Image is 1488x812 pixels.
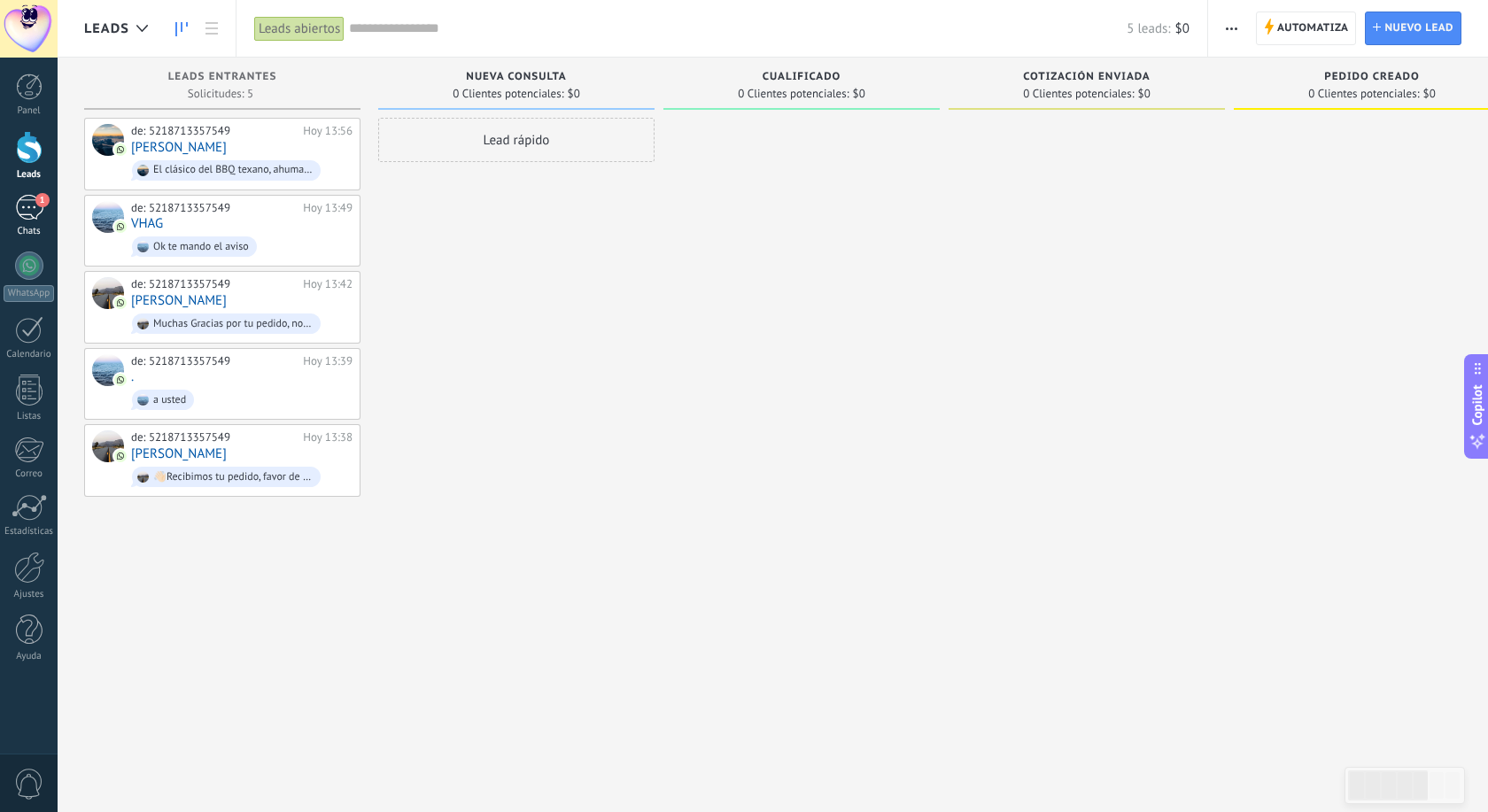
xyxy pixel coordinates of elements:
a: [PERSON_NAME] [131,293,227,308]
div: de: 5218713357549 [131,354,297,368]
span: Copilot [1469,384,1486,425]
div: Hoy 13:49 [303,201,353,215]
div: Hoy 13:42 [303,277,353,291]
div: Listas [4,411,55,422]
div: Leads [4,169,55,181]
a: [PERSON_NAME] [131,140,227,155]
div: a usted [153,394,186,406]
div: VHAG [92,201,124,233]
div: Panel [4,105,55,117]
div: Muchas Gracias por tu pedido, no olvides gurdarnos en tus contactos, así podrás recibir notificac... [153,318,313,330]
div: Ok te mando el aviso [153,241,249,253]
a: Lista [197,12,227,46]
img: com.amocrm.amocrmwa.svg [114,220,127,233]
div: . [92,354,124,386]
div: Cotización enviada [957,71,1216,86]
div: WhatsApp [4,285,54,302]
div: Nueva consulta [387,71,646,86]
span: 0 Clientes potenciales: [1308,89,1419,99]
a: VHAG [131,216,163,231]
span: Nueva consulta [466,71,566,83]
span: Cotización enviada [1023,71,1151,83]
span: 1 [35,193,50,207]
span: 0 Clientes potenciales: [738,89,849,99]
span: $0 [1138,89,1151,99]
div: Lead rápido [378,118,655,162]
a: Automatiza [1256,12,1357,45]
span: 0 Clientes potenciales: [453,89,563,99]
div: Ajustes [4,589,55,600]
div: Chats [4,226,55,237]
div: Leads Entrantes [93,71,352,86]
div: Hoy 13:39 [303,354,353,368]
span: Nuevo lead [1384,12,1453,44]
div: Cualificado [672,71,931,86]
a: [PERSON_NAME] [131,446,227,461]
span: $0 [1423,89,1436,99]
span: $0 [1175,20,1190,37]
span: Leads Entrantes [168,71,277,83]
span: 5 leads: [1127,20,1170,37]
span: Automatiza [1277,12,1349,44]
div: Correo [4,468,55,480]
span: $0 [568,89,580,99]
div: de: 5218713357549 [131,201,297,215]
span: Solicitudes: 5 [188,89,253,99]
img: com.amocrm.amocrmwa.svg [114,143,127,156]
img: com.amocrm.amocrmwa.svg [114,297,127,309]
span: Pedido creado [1324,71,1419,83]
img: com.amocrm.amocrmwa.svg [114,450,127,462]
a: . [131,369,134,384]
div: Hoy 13:56 [303,124,353,138]
div: 👋🏻Recibimos tu pedido, favor de revisar que tus datos, fecha y hora del pedido sean correctos. 💳 ... [153,471,313,483]
div: de: 5218713357549 [131,277,297,291]
div: Ayuda [4,651,55,662]
div: El clásico del BBQ texano, ahumado por horas para lograr un sabor intenso y una suavidad incompar... [153,164,313,176]
div: Oscar Rivera [92,124,124,156]
span: Leads [84,20,129,37]
div: de: 5218713357549 [131,124,297,138]
div: Norma Soto [92,430,124,462]
span: Cualificado [763,71,841,83]
div: Cony Magallanes [92,277,124,309]
span: 0 Clientes potenciales: [1023,89,1134,99]
div: Calendario [4,349,55,360]
div: de: 5218713357549 [131,430,297,445]
img: com.amocrm.amocrmwa.svg [114,374,127,386]
div: Hoy 13:38 [303,430,353,445]
div: Leads abiertos [254,16,345,42]
a: Leads [167,12,197,46]
button: Más [1219,12,1244,45]
div: Estadísticas [4,526,55,537]
span: $0 [853,89,865,99]
a: Nuevo lead [1365,12,1461,45]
